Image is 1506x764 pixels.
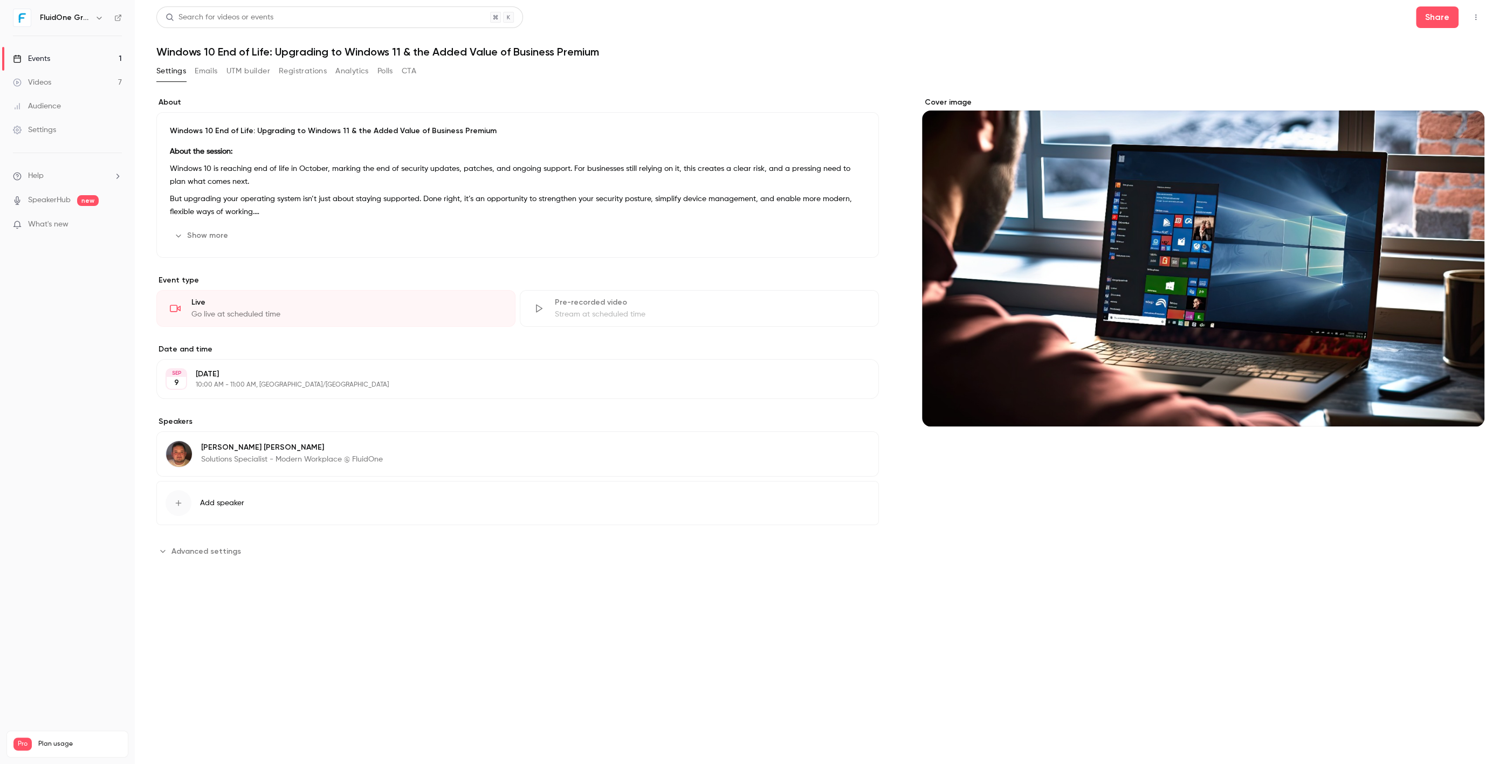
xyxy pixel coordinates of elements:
span: Plan usage [38,740,121,748]
button: Emails [195,63,217,80]
p: 9 [174,377,179,388]
button: Registrations [279,63,327,80]
span: Advanced settings [171,546,241,557]
button: UTM builder [226,63,270,80]
h6: FluidOne Group [40,12,91,23]
p: Windows 10 is reaching end of life in October, marking the end of security updates, patches, and ... [170,162,865,188]
div: Videos [13,77,51,88]
p: [DATE] [196,369,822,380]
div: Search for videos or events [166,12,273,23]
span: Pro [13,738,32,751]
li: help-dropdown-opener [13,170,122,182]
p: But upgrading your operating system isn’t just about staying supported. Done right, it’s an oppor... [170,192,865,218]
span: What's new [28,219,68,230]
button: Analytics [335,63,369,80]
section: Cover image [922,97,1484,426]
button: Settings [156,63,186,80]
span: Help [28,170,44,182]
label: Date and time [156,344,879,355]
div: Go live at scheduled time [191,309,502,320]
div: Pre-recorded videoStream at scheduled time [520,290,879,327]
button: Show more [170,227,235,244]
section: Advanced settings [156,542,879,560]
div: Settings [13,125,56,135]
div: SEP [167,369,186,377]
button: Share [1416,6,1459,28]
span: Add speaker [200,498,244,508]
div: Pre-recorded video [555,297,865,308]
p: 10:00 AM - 11:00 AM, [GEOGRAPHIC_DATA]/[GEOGRAPHIC_DATA] [196,381,822,389]
button: CTA [402,63,416,80]
label: About [156,97,879,108]
p: [PERSON_NAME] [PERSON_NAME] [201,442,383,453]
label: Speakers [156,416,879,427]
img: Adam Blackwell [166,441,192,467]
div: Stream at scheduled time [555,309,865,320]
h1: Windows 10 End of Life: Upgrading to Windows 11 & the Added Value of Business Premium [156,45,1484,58]
span: new [77,195,99,206]
label: Cover image [922,97,1484,108]
strong: About the session: [170,148,232,155]
button: Add speaker [156,481,879,525]
div: Adam Blackwell[PERSON_NAME] [PERSON_NAME]Solutions Specialist - Modern Workplace @ FluidOne [156,431,879,477]
div: Audience [13,101,61,112]
div: LiveGo live at scheduled time [156,290,515,327]
p: Event type [156,275,879,286]
a: SpeakerHub [28,195,71,206]
div: Live [191,297,502,308]
div: Events [13,53,50,64]
img: FluidOne Group [13,9,31,26]
button: Advanced settings [156,542,247,560]
button: Polls [377,63,393,80]
p: Windows 10 End of Life: Upgrading to Windows 11 & the Added Value of Business Premium [170,126,865,136]
p: Solutions Specialist - Modern Workplace @ FluidOne [201,454,383,465]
